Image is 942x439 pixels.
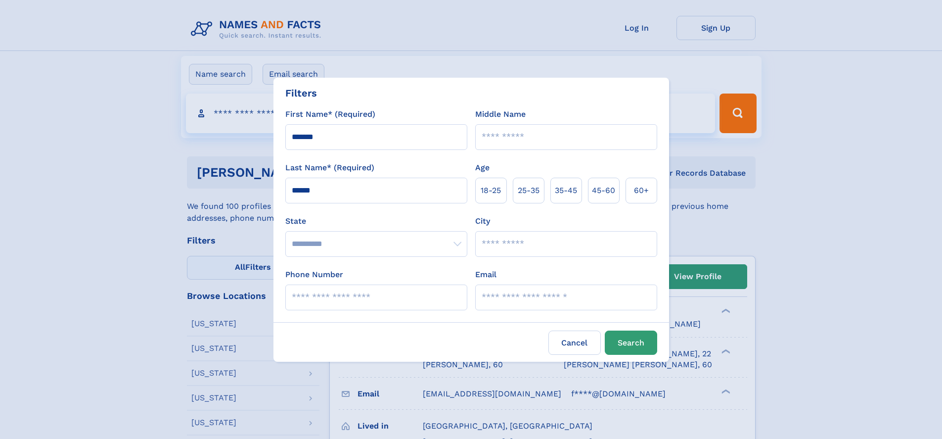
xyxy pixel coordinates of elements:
[285,215,467,227] label: State
[475,215,490,227] label: City
[285,162,374,174] label: Last Name* (Required)
[285,86,317,100] div: Filters
[605,331,657,355] button: Search
[634,185,649,196] span: 60+
[475,108,526,120] label: Middle Name
[548,331,601,355] label: Cancel
[475,162,490,174] label: Age
[592,185,615,196] span: 45‑60
[285,269,343,281] label: Phone Number
[481,185,501,196] span: 18‑25
[285,108,375,120] label: First Name* (Required)
[555,185,577,196] span: 35‑45
[518,185,539,196] span: 25‑35
[475,269,496,281] label: Email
